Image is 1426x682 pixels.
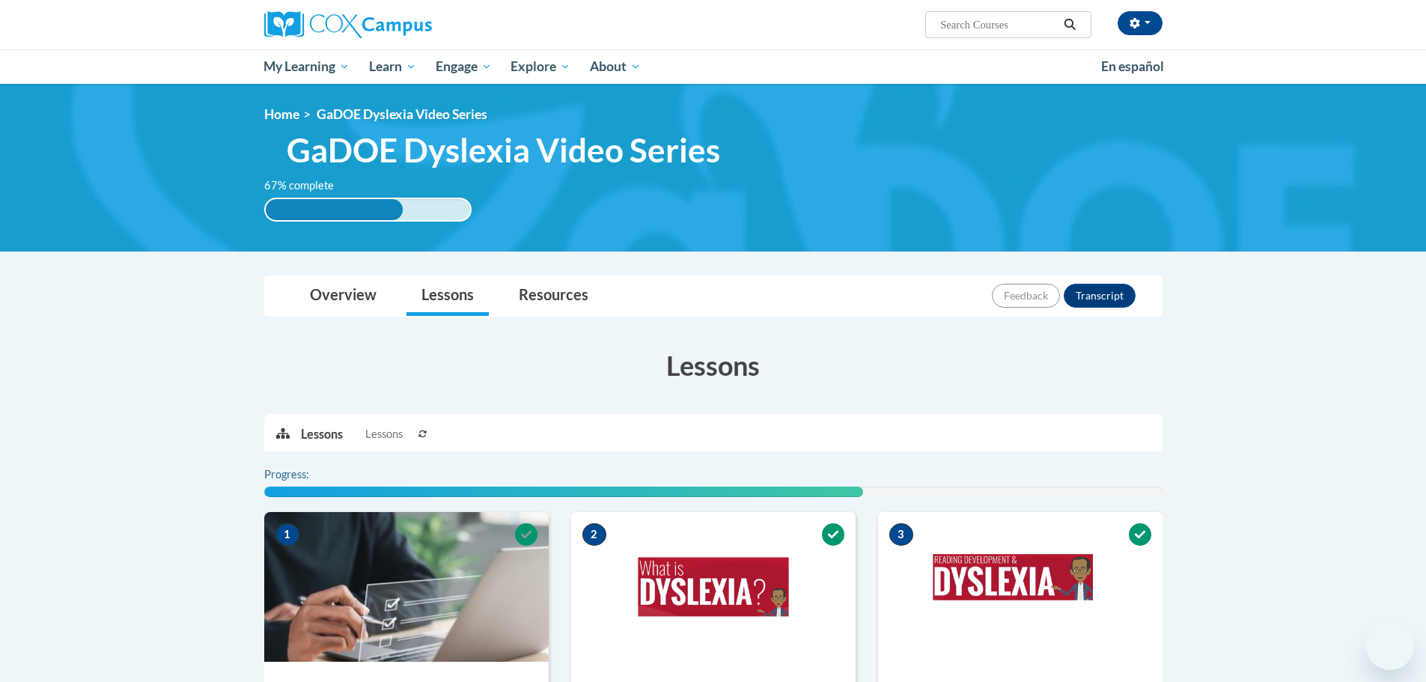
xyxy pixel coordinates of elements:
a: Overview [295,276,391,316]
a: About [580,49,650,84]
span: Explore [511,58,570,76]
a: Resources [504,276,603,316]
input: Search Courses [939,16,1058,34]
img: Course Image [878,512,1163,662]
a: Lessons [406,276,489,316]
span: GaDOE Dyslexia Video Series [317,106,487,122]
span: GaDOE Dyslexia Video Series [287,130,720,170]
div: Main menu [242,49,1185,84]
span: Engage [436,58,492,76]
button: Account Settings [1118,11,1163,35]
span: 1 [275,523,299,546]
a: Cox Campus [264,11,549,38]
div: 67% complete [266,199,403,220]
img: Course Image [264,512,549,662]
iframe: Button to launch messaging window [1366,622,1414,670]
p: Lessons [301,426,343,442]
label: 67% complete [264,177,350,194]
a: Home [264,106,299,122]
span: Lessons [365,426,403,442]
span: My Learning [263,58,350,76]
a: My Learning [255,49,360,84]
img: Cox Campus [264,11,432,38]
button: Feedback [992,284,1060,308]
span: 2 [582,523,606,546]
h3: Lessons [264,347,1163,384]
img: Course Image [571,512,856,662]
label: Progress: [264,466,350,483]
button: Search [1058,16,1081,34]
a: Engage [426,49,502,84]
a: Learn [359,49,426,84]
a: Explore [501,49,580,84]
span: Learn [369,58,416,76]
a: En español [1091,51,1174,82]
span: En español [1101,58,1164,74]
span: About [590,58,641,76]
span: 3 [889,523,913,546]
button: Transcript [1064,284,1136,308]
